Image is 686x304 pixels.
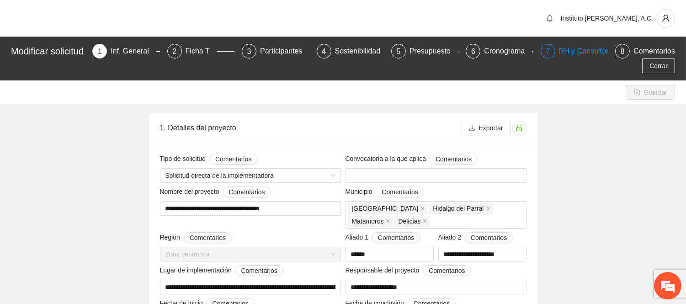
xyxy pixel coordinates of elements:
span: Exportar [479,123,503,133]
span: Comentarios [215,154,251,164]
span: Convocatoria a la que aplica [346,154,478,165]
button: saveGuardar [627,85,675,100]
span: unlock [512,124,526,132]
div: 1Inf. General [92,44,160,59]
button: Tipo de solicitud [209,154,257,165]
span: bell [543,15,557,22]
span: Aliado 2 [438,232,513,243]
span: Comentarios [378,233,414,243]
span: Municipio [346,187,424,197]
div: Chatee con nosotros ahora [48,47,154,59]
div: Participantes [260,44,310,59]
span: 2 [172,48,176,55]
span: Nombre del proyecto [160,187,271,197]
span: Delicias [394,216,430,227]
span: 8 [621,48,625,55]
span: Aliado 1 [346,232,420,243]
span: Comentarios [436,154,472,164]
span: Matamoros [348,216,393,227]
span: Lugar de implementación [160,265,283,276]
span: Comentarios [241,266,277,276]
button: Aliado 2 [465,232,513,243]
textarea: Escriba su mensaje y pulse “Intro” [5,205,174,237]
button: Municipio [376,187,424,197]
span: Comentarios [471,233,507,243]
span: 7 [546,48,550,55]
span: close [486,206,490,211]
span: 1 [98,48,102,55]
span: Responsable del proyecto [346,265,471,276]
span: download [469,125,475,132]
span: Comentarios [190,233,226,243]
button: bell [542,11,557,26]
button: Nombre del proyecto [223,187,271,197]
div: 8Comentarios [615,44,675,59]
div: Minimizar ventana de chat en vivo [150,5,172,27]
button: Región [184,232,232,243]
button: user [657,9,675,27]
div: 7RH y Consultores [541,44,608,59]
span: Tipo de solicitud [160,154,258,165]
span: 6 [471,48,475,55]
div: 2Ficha T [167,44,234,59]
div: Presupuesto [409,44,458,59]
span: user [657,14,675,22]
div: Cronograma [484,44,532,59]
span: [GEOGRAPHIC_DATA] [352,203,419,213]
div: RH y Consultores [559,44,623,59]
span: Comentarios [429,266,465,276]
span: Delicias [399,216,421,226]
span: Región [160,232,232,243]
span: close [420,206,425,211]
span: close [386,219,390,224]
span: Comentarios [229,187,265,197]
button: Aliado 1 [372,232,420,243]
button: Responsable del proyecto [423,265,471,276]
div: 6Cronograma [466,44,533,59]
div: Modificar solicitud [11,44,87,59]
div: 5Presupuesto [391,44,458,59]
div: Comentarios [633,44,675,59]
span: Instituto [PERSON_NAME], A.C. [561,15,653,22]
span: Cerrar [649,61,668,71]
button: Cerrar [642,59,675,73]
div: 1. Detalles del proyecto [160,115,462,141]
span: Comentarios [382,187,418,197]
div: 4Sostenibilidad [317,44,384,59]
span: Chihuahua [348,203,427,214]
div: Inf. General [111,44,156,59]
span: Matamoros [352,216,384,226]
button: unlock [512,121,526,135]
span: 4 [322,48,326,55]
span: Hidalgo del Parral [433,203,484,213]
div: Ficha T [186,44,217,59]
span: 3 [247,48,251,55]
button: downloadExportar [462,121,511,135]
span: 5 [397,48,401,55]
span: close [423,219,427,224]
button: Convocatoria a la que aplica [430,154,478,165]
span: Hidalgo del Parral [429,203,492,214]
span: Zona centro sur [165,247,335,261]
button: Lugar de implementación [235,265,283,276]
div: Sostenibilidad [335,44,388,59]
div: 3Participantes [242,44,309,59]
span: Solicitud directa de la implementadora [165,169,335,182]
span: Estamos en línea. [53,100,126,192]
